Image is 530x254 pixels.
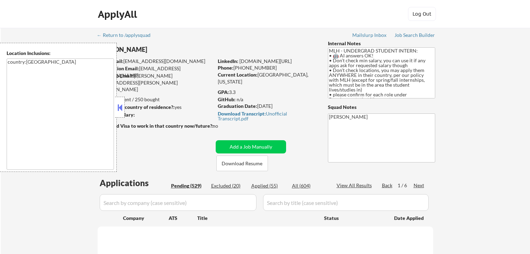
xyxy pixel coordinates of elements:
strong: Can work in country of residence?: [97,104,175,110]
strong: Download Transcript: [218,111,266,117]
div: Company [123,215,169,222]
div: Applied (55) [251,182,286,189]
div: [PERSON_NAME] [98,45,241,54]
div: 55 sent / 250 bought [97,96,213,103]
div: 3.3 [218,89,317,96]
div: All (604) [292,182,327,189]
a: Job Search Builder [394,32,435,39]
strong: Graduation Date: [218,103,257,109]
a: Mailslurp Inbox [352,32,387,39]
button: Log Out [408,7,436,21]
div: [DATE] [218,103,316,110]
strong: LinkedIn: [218,58,238,64]
div: [PERSON_NAME][EMAIL_ADDRESS][PERSON_NAME][DOMAIN_NAME] [98,72,213,93]
div: Location Inclusions: [7,50,114,57]
input: Search by company (case sensitive) [100,194,256,211]
a: [DOMAIN_NAME][URL] [239,58,292,64]
div: Internal Notes [328,40,435,47]
div: Applications [100,179,169,187]
div: Job Search Builder [394,33,435,38]
div: Next [414,182,425,189]
button: Download Resume [216,156,268,171]
strong: GPA: [218,89,229,95]
input: Search by title (case sensitive) [263,194,429,211]
a: Download Transcript:Unofficial Transcript.pdf [218,111,315,121]
div: 1 / 6 [398,182,414,189]
div: ApplyAll [98,8,139,20]
div: Pending (529) [171,182,206,189]
strong: Current Location: [218,72,258,78]
div: Mailslurp Inbox [352,33,387,38]
button: Add a Job Manually [216,140,286,153]
div: ATS [169,215,197,222]
div: [PHONE_NUMBER] [218,64,316,71]
div: Title [197,215,317,222]
div: [GEOGRAPHIC_DATA], [US_STATE] [218,71,316,85]
div: ← Return to /applysquad [97,33,157,38]
div: no [213,122,232,129]
div: Status [324,212,384,224]
div: Squad Notes [328,104,435,111]
div: Date Applied [394,215,425,222]
div: View All Results [337,182,374,189]
div: [EMAIL_ADDRESS][DOMAIN_NAME] [98,58,213,65]
div: yes [97,104,211,111]
strong: Phone: [218,65,233,71]
a: ← Return to /applysquad [97,32,157,39]
strong: GitHub: [218,96,236,102]
div: Back [382,182,393,189]
div: [EMAIL_ADDRESS][DOMAIN_NAME] [98,65,213,79]
a: n/a [237,96,243,102]
strong: Will need Visa to work in that country now/future?: [98,123,214,129]
div: Excluded (20) [211,182,246,189]
div: Unofficial Transcript.pdf [218,111,315,121]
